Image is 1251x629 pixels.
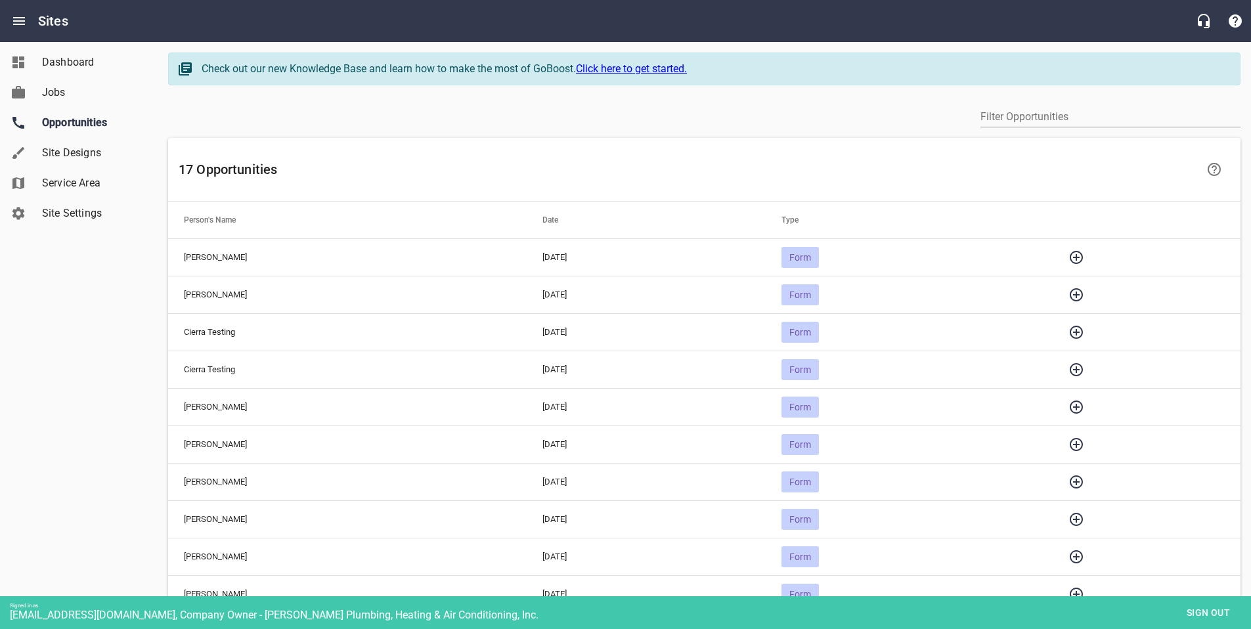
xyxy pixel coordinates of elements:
[781,247,819,268] div: Form
[168,276,527,313] td: [PERSON_NAME]
[527,425,765,463] td: [DATE]
[1181,605,1236,621] span: Sign out
[202,61,1227,77] div: Check out our new Knowledge Base and learn how to make the most of GoBoost.
[781,439,819,450] span: Form
[168,351,527,388] td: Cierra Testing
[527,313,765,351] td: [DATE]
[781,434,819,455] div: Form
[781,477,819,487] span: Form
[168,388,527,425] td: [PERSON_NAME]
[781,290,819,300] span: Form
[527,351,765,388] td: [DATE]
[781,359,819,380] div: Form
[781,509,819,530] div: Form
[1219,5,1251,37] button: Support Portal
[781,284,819,305] div: Form
[42,54,142,70] span: Dashboard
[1198,154,1230,185] a: Learn more about your Opportunities
[781,252,819,263] span: Form
[980,106,1240,127] input: Filter by author or content.
[42,85,142,100] span: Jobs
[527,538,765,575] td: [DATE]
[42,145,142,161] span: Site Designs
[168,538,527,575] td: [PERSON_NAME]
[1175,601,1241,625] button: Sign out
[781,402,819,412] span: Form
[1188,5,1219,37] button: Live Chat
[168,500,527,538] td: [PERSON_NAME]
[781,514,819,525] span: Form
[576,62,687,75] a: Click here to get started.
[527,202,765,238] th: Date
[38,11,68,32] h6: Sites
[781,589,819,599] span: Form
[781,397,819,418] div: Form
[781,471,819,492] div: Form
[781,546,819,567] div: Form
[10,609,1251,621] div: [EMAIL_ADDRESS][DOMAIN_NAME], Company Owner - [PERSON_NAME] Plumbing, Heating & Air Conditioning,...
[781,327,819,337] span: Form
[168,575,527,613] td: [PERSON_NAME]
[3,5,35,37] button: Open drawer
[168,238,527,276] td: [PERSON_NAME]
[781,364,819,375] span: Form
[168,313,527,351] td: Cierra Testing
[179,159,1196,180] h6: 17 Opportunities
[527,388,765,425] td: [DATE]
[42,115,142,131] span: Opportunities
[527,463,765,500] td: [DATE]
[42,175,142,191] span: Service Area
[10,603,1251,609] div: Signed in as
[781,322,819,343] div: Form
[527,500,765,538] td: [DATE]
[781,584,819,605] div: Form
[527,575,765,613] td: [DATE]
[42,206,142,221] span: Site Settings
[527,276,765,313] td: [DATE]
[168,425,527,463] td: [PERSON_NAME]
[168,202,527,238] th: Person's Name
[527,238,765,276] td: [DATE]
[168,463,527,500] td: [PERSON_NAME]
[766,202,1045,238] th: Type
[781,552,819,562] span: Form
